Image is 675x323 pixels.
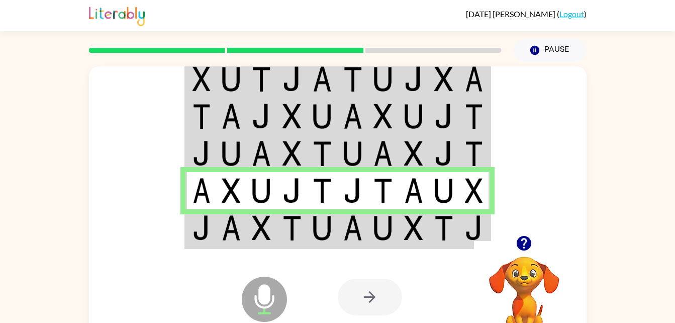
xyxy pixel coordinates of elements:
img: a [222,215,241,240]
img: j [404,66,423,92]
img: x [282,104,302,129]
img: u [373,66,393,92]
img: a [373,141,393,166]
img: j [282,66,302,92]
img: t [465,104,483,129]
img: u [222,141,241,166]
img: t [373,178,393,203]
img: x [252,215,271,240]
img: x [465,178,483,203]
img: x [373,104,393,129]
img: x [192,66,211,92]
img: a [313,66,332,92]
img: x [282,141,302,166]
img: j [192,215,211,240]
img: t [313,178,332,203]
img: u [373,215,393,240]
img: u [434,178,453,203]
img: t [343,66,362,92]
img: a [465,66,483,92]
img: j [252,104,271,129]
img: t [313,141,332,166]
img: j [434,104,453,129]
img: u [313,104,332,129]
img: x [404,215,423,240]
img: a [343,104,362,129]
img: j [282,178,302,203]
img: u [343,141,362,166]
img: Literably [89,4,145,26]
img: a [404,178,423,203]
img: t [434,215,453,240]
div: ( ) [466,9,587,19]
img: j [343,178,362,203]
img: t [465,141,483,166]
img: t [282,215,302,240]
img: t [252,66,271,92]
button: Pause [514,39,587,62]
img: j [465,215,483,240]
img: x [222,178,241,203]
a: Logout [559,9,584,19]
img: j [434,141,453,166]
img: u [252,178,271,203]
img: u [313,215,332,240]
img: u [404,104,423,129]
span: [DATE] [PERSON_NAME] [466,9,557,19]
img: t [192,104,211,129]
img: a [252,141,271,166]
img: a [343,215,362,240]
img: x [434,66,453,92]
img: a [192,178,211,203]
img: x [404,141,423,166]
img: j [192,141,211,166]
img: u [222,66,241,92]
img: a [222,104,241,129]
